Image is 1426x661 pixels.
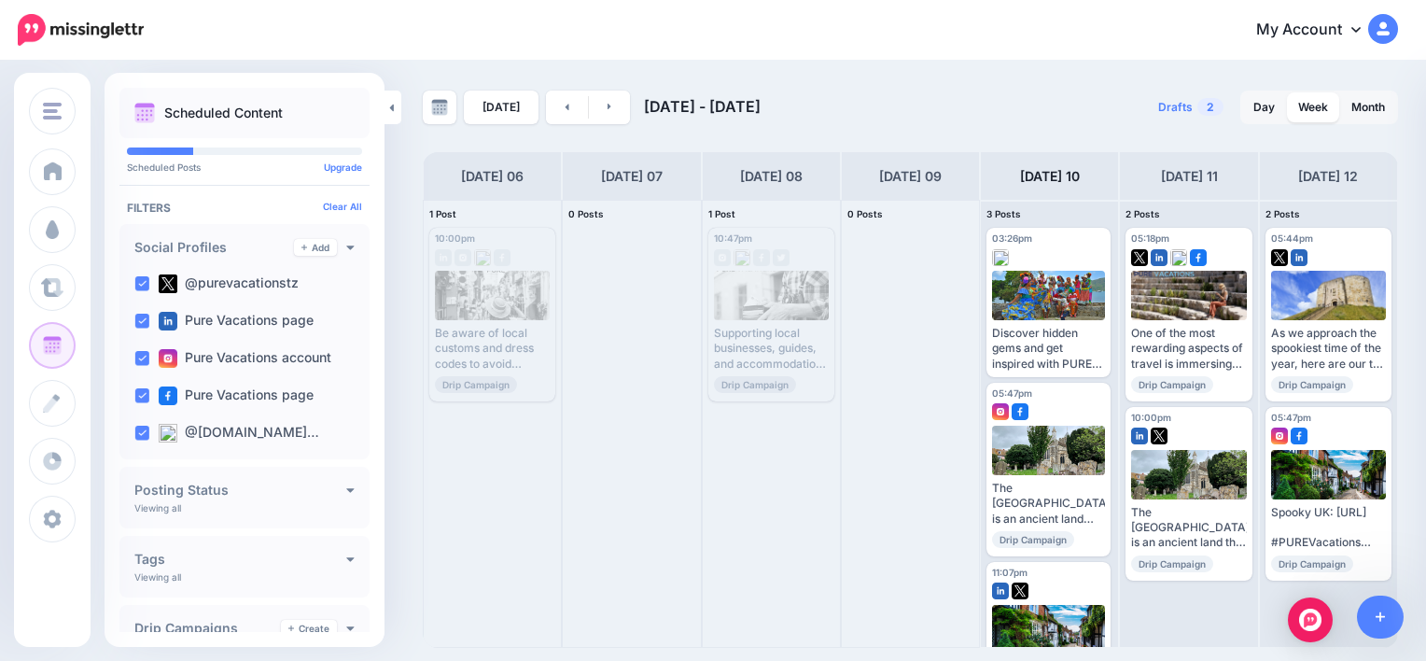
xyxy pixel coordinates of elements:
span: 0 Posts [568,208,604,219]
div: The [GEOGRAPHIC_DATA] is an ancient land that holds many stories and secrets. Read more 👉 [URL] #... [992,481,1105,527]
span: 2 [1197,98,1223,116]
img: instagram-square.png [1271,428,1288,444]
label: Pure Vacations page [159,387,314,405]
img: twitter-square.png [159,274,177,293]
span: 10:00pm [1131,412,1171,423]
div: Discover hidden gems and get inspired with PURE VACATIONS! 🌍✨ Explore the beauty and uniqueness o... [992,326,1105,372]
img: facebook-grey-square.png [494,249,510,266]
h4: Filters [127,201,362,215]
h4: Social Profiles [134,241,294,254]
label: Pure Vacations page [159,312,314,330]
span: Drip Campaign [1271,376,1353,393]
span: 1 Post [708,208,735,219]
span: 2 Posts [1265,208,1300,219]
img: linkedin-square.png [159,312,177,330]
img: calendar.png [134,103,155,123]
span: 0 Posts [847,208,883,219]
span: 10:00pm [435,232,475,244]
img: facebook-square.png [1012,403,1028,420]
img: bluesky-square.png [159,424,177,443]
div: One of the most rewarding aspects of travel is immersing yourself in local culture. Read more 👉 [... [1131,326,1246,372]
h4: [DATE] 11 [1161,165,1218,188]
img: twitter-square.png [1012,583,1028,599]
p: Scheduled Posts [127,162,362,172]
span: 3 Posts [986,208,1021,219]
img: Missinglettr [18,14,144,46]
img: instagram-square.png [992,403,1009,420]
img: calendar-grey-darker.png [431,99,448,116]
h4: [DATE] 06 [461,165,524,188]
span: Drafts [1158,102,1193,113]
a: [DATE] [464,91,538,124]
div: The [GEOGRAPHIC_DATA] is an ancient land that holds many stories and secrets. Read more 👉 [URL] #... [1131,505,1246,551]
a: Drafts2 [1147,91,1235,124]
h4: [DATE] 09 [879,165,942,188]
h4: Drip Campaigns [134,622,281,635]
h4: [DATE] 07 [601,165,663,188]
div: As we approach the spookiest time of the year, here are our top picks for the most eerie location... [1271,326,1386,372]
h4: [DATE] 08 [740,165,803,188]
span: Drip Campaign [1131,376,1213,393]
span: Drip Campaign [992,531,1074,548]
div: Spooky UK: [URL] #PUREVacations #VacationRedefined #HiddenGems #SpookyUkLocations #Vacations #Travel [1271,505,1386,551]
span: 10:47pm [714,232,752,244]
h4: Tags [134,553,346,566]
img: linkedin-grey-square.png [435,249,452,266]
img: twitter-square.png [1271,249,1288,266]
img: linkedin-square.png [992,583,1009,599]
span: Drip Campaign [1131,556,1213,572]
img: facebook-grey-square.png [753,249,770,266]
img: facebook-square.png [1190,249,1207,266]
img: linkedin-square.png [1131,428,1148,444]
h4: [DATE] 10 [1020,165,1080,188]
a: Day [1242,92,1286,122]
a: Week [1287,92,1339,122]
p: Viewing all [134,571,181,583]
a: Clear All [323,201,362,212]
img: facebook-square.png [159,387,177,405]
a: My Account [1237,7,1398,53]
img: bluesky-square.png [1170,249,1187,266]
label: @purevacationstz [159,274,299,293]
img: instagram-square.png [159,349,177,368]
img: bluesky-grey-square.png [734,249,750,266]
div: Supporting local businesses, guides, and accommodations not only boosts the local economy but als... [714,326,829,372]
img: instagram-grey-square.png [714,249,731,266]
img: facebook-square.png [1291,428,1307,444]
span: 05:44pm [1271,232,1313,244]
img: linkedin-square.png [1291,249,1307,266]
img: twitter-square.png [1131,249,1148,266]
p: Viewing all [134,502,181,513]
a: Create [281,620,337,637]
span: 03:26pm [992,232,1032,244]
img: twitter-square.png [1151,428,1167,444]
h4: [DATE] 12 [1298,165,1358,188]
img: bluesky-grey-square.png [474,249,491,266]
a: Upgrade [324,162,362,173]
a: Month [1340,92,1396,122]
span: [DATE] - [DATE] [644,97,761,116]
span: Drip Campaign [714,376,796,393]
span: Drip Campaign [435,376,517,393]
p: Scheduled Content [164,106,283,120]
label: Pure Vacations account [159,349,331,368]
div: Open Intercom Messenger [1288,598,1333,642]
a: Add [294,239,337,256]
span: 05:47pm [992,387,1032,399]
div: Be aware of local customs and dress codes to avoid offending anyone. Read more 👉 [URL] #PUREVacat... [435,326,550,372]
span: 05:18pm [1131,232,1169,244]
span: 05:47pm [1271,412,1311,423]
img: menu.png [43,103,62,120]
h4: Posting Status [134,484,346,497]
img: linkedin-square.png [1151,249,1167,266]
span: Drip Campaign [1271,556,1353,572]
label: @[DOMAIN_NAME]… [159,424,319,443]
span: 2 Posts [1125,208,1160,219]
img: instagram-grey-square.png [454,249,471,266]
img: twitter-grey-square.png [773,249,790,266]
img: bluesky-square.png [992,249,1009,266]
span: 11:07pm [992,567,1028,578]
span: 1 Post [429,208,456,219]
